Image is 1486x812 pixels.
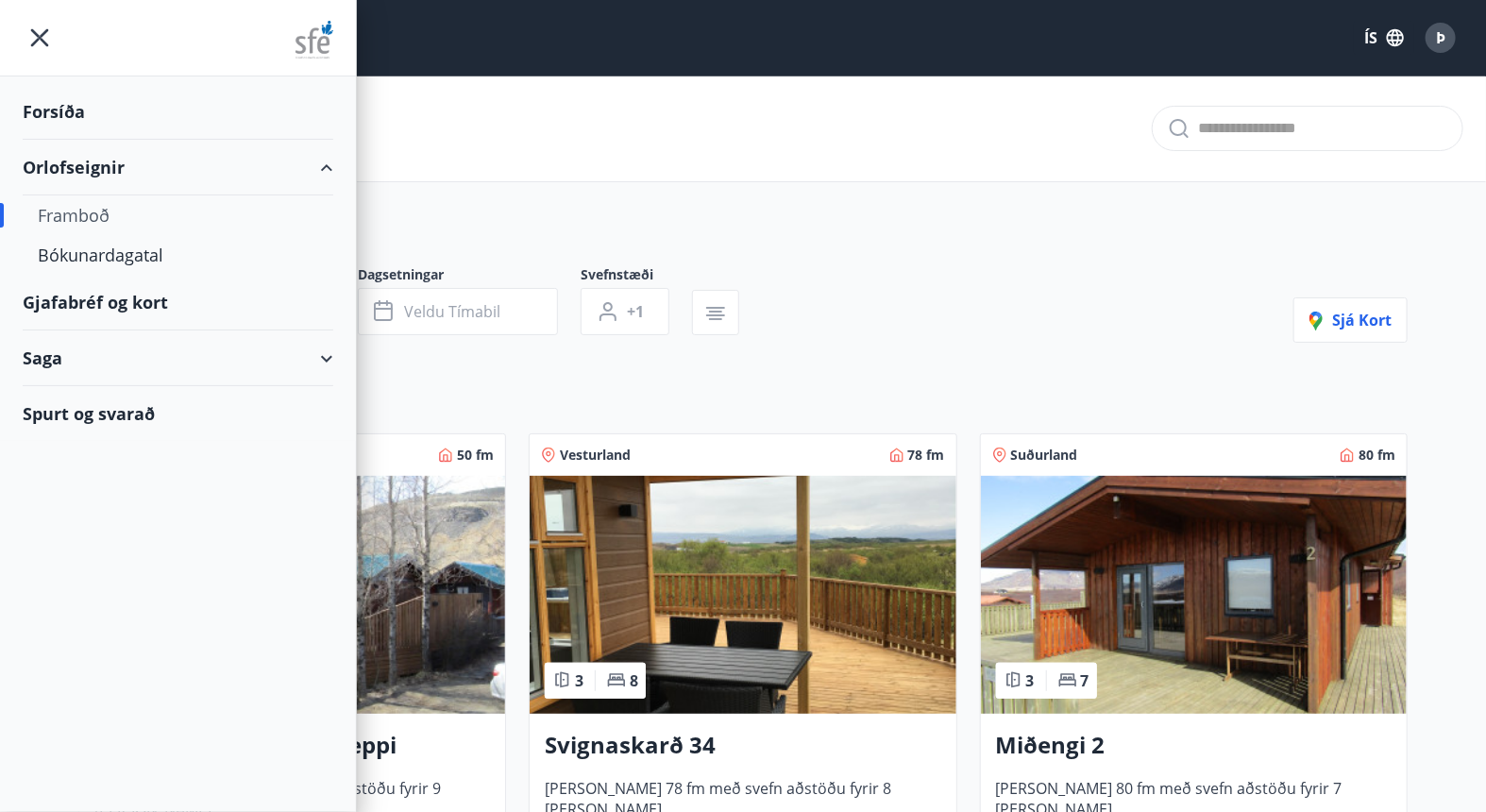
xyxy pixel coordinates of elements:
div: Forsíða [23,84,333,140]
img: Paella dish [981,476,1407,714]
button: Sjá kort [1293,297,1408,343]
button: Þ [1418,15,1463,60]
button: Veldu tímabil [358,288,558,335]
div: Spurt og svarað [23,386,333,441]
h3: Svignaskarð 34 [545,729,940,763]
div: Framboð [38,195,318,235]
span: 80 fm [1359,446,1395,465]
img: union_logo [296,21,333,59]
span: Svefnstæði [581,265,692,288]
span: 3 [575,670,583,691]
h3: Miðengi 2 [996,729,1392,763]
img: Paella dish [530,476,955,714]
button: menu [23,21,57,55]
span: 78 fm [908,446,945,465]
span: +1 [627,301,644,322]
span: 8 [630,670,638,691]
div: Gjafabréf og kort [23,275,333,330]
span: Veldu tímabil [404,301,500,322]
div: Bókunardagatal [38,235,318,275]
span: Suðurland [1011,446,1078,465]
span: 3 [1026,670,1035,691]
span: Þ [1436,27,1445,48]
div: Saga [23,330,333,386]
div: Orlofseignir [23,140,333,195]
button: +1 [581,288,669,335]
span: Dagsetningar [358,265,581,288]
span: Vesturland [560,446,631,465]
span: Sjá kort [1309,310,1392,330]
span: 7 [1081,670,1089,691]
button: ÍS [1354,21,1414,55]
span: 50 fm [457,446,494,465]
